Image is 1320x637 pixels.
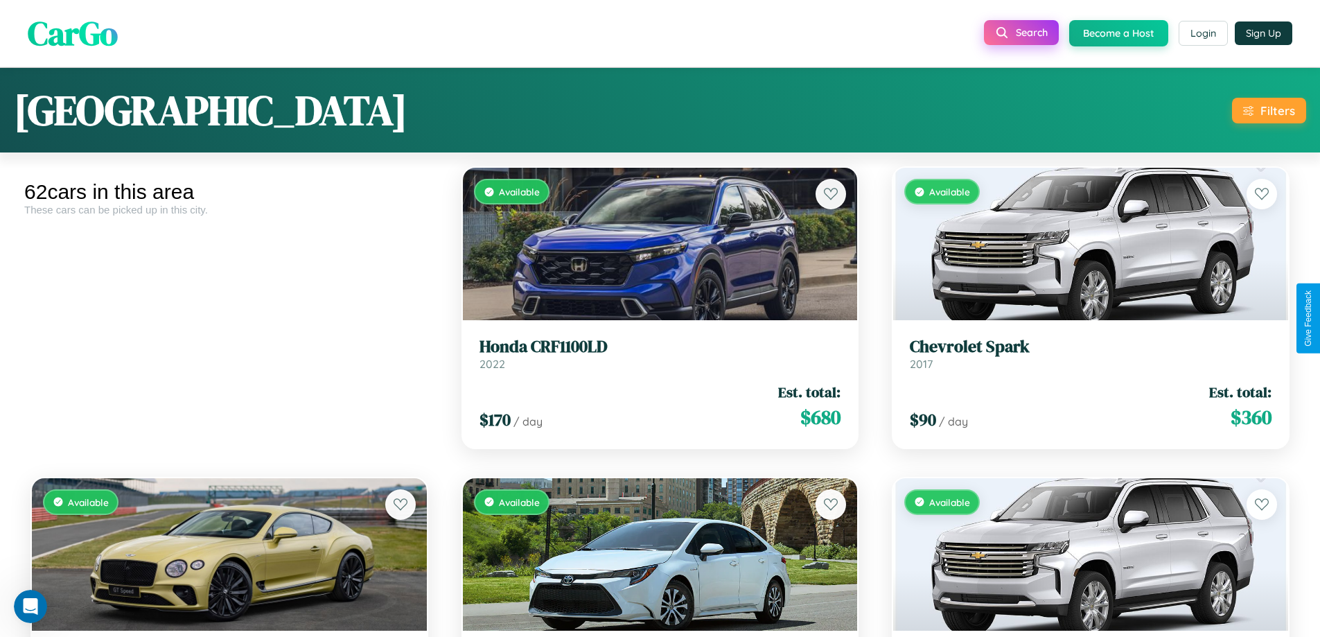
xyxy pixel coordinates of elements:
button: Search [984,20,1059,45]
span: $ 90 [910,408,936,431]
h3: Honda CRF1100LD [479,337,841,357]
div: These cars can be picked up in this city. [24,204,434,216]
span: $ 360 [1231,403,1271,431]
h1: [GEOGRAPHIC_DATA] [14,82,407,139]
span: CarGo [28,10,118,56]
button: Filters [1232,98,1306,123]
span: Available [499,186,540,198]
span: 2022 [479,357,505,371]
span: Available [929,186,970,198]
span: / day [513,415,543,428]
a: Honda CRF1100LD2022 [479,337,841,371]
span: / day [939,415,968,428]
span: 2017 [910,357,933,371]
span: Est. total: [1209,382,1271,402]
button: Sign Up [1235,21,1292,45]
span: Search [1016,26,1048,39]
span: Est. total: [778,382,841,402]
span: $ 170 [479,408,511,431]
div: Filters [1260,103,1295,118]
div: 62 cars in this area [24,180,434,204]
button: Login [1179,21,1228,46]
span: Available [499,496,540,508]
div: Give Feedback [1303,290,1313,347]
span: Available [68,496,109,508]
span: $ 680 [800,403,841,431]
iframe: Intercom live chat [14,590,47,623]
h3: Chevrolet Spark [910,337,1271,357]
a: Chevrolet Spark2017 [910,337,1271,371]
span: Available [929,496,970,508]
button: Become a Host [1069,20,1168,46]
